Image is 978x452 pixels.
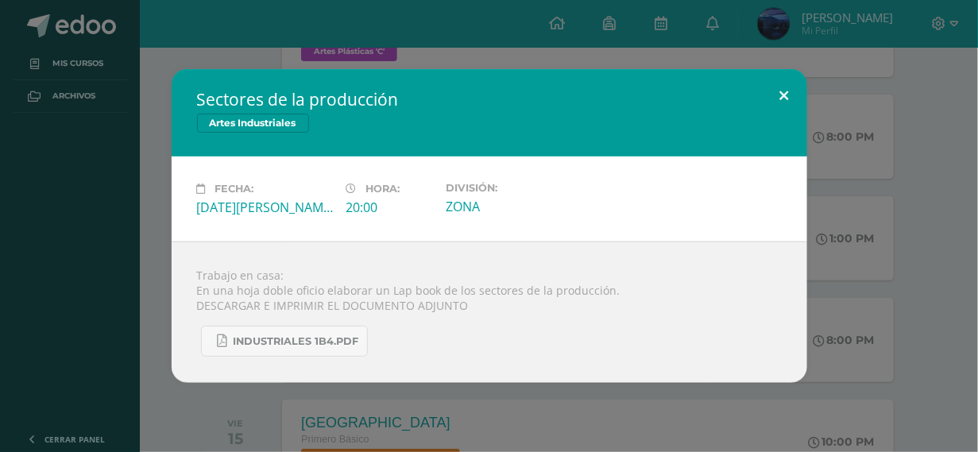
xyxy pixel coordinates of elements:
div: ZONA [446,198,582,215]
a: INDUSTRIALES 1B4.pdf [201,326,368,357]
span: Fecha: [215,183,254,195]
div: Trabajo en casa: En una hoja doble oficio elaborar un Lap book de los sectores de la producción. ... [172,241,807,383]
h2: Sectores de la producción [197,88,782,110]
span: Hora: [366,183,400,195]
button: Close (Esc) [762,69,807,123]
div: [DATE][PERSON_NAME] [197,199,334,216]
span: INDUSTRIALES 1B4.pdf [234,335,359,348]
label: División: [446,182,582,194]
span: Artes Industriales [197,114,309,133]
div: 20:00 [346,199,433,216]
